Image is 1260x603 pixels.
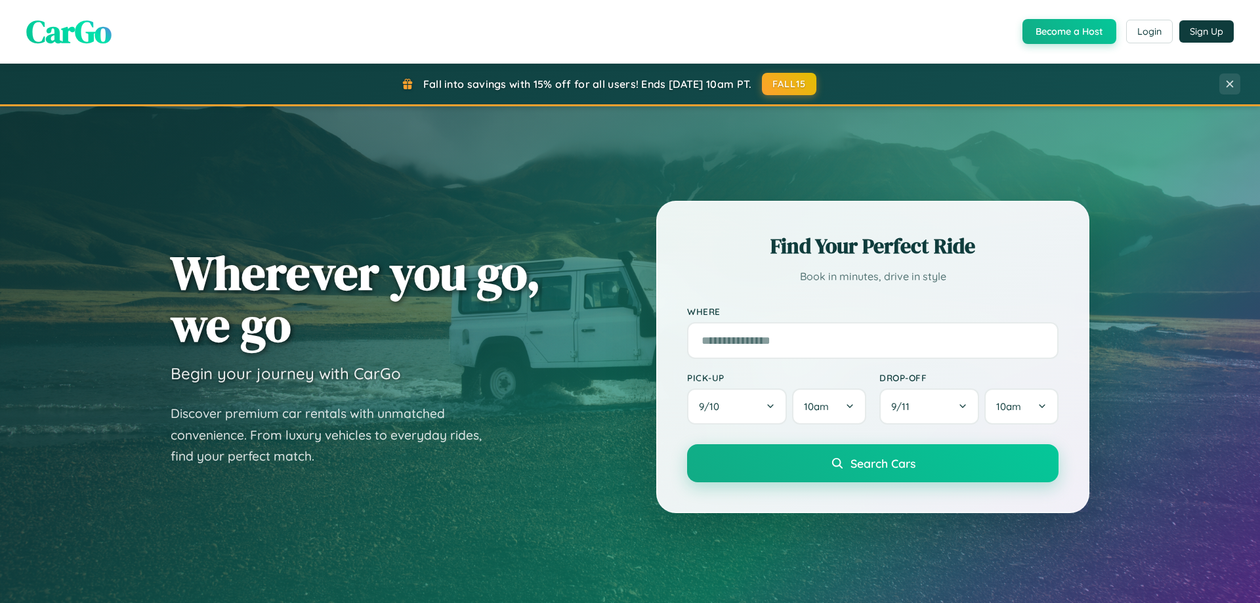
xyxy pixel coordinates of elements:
[1126,20,1173,43] button: Login
[687,232,1059,260] h2: Find Your Perfect Ride
[423,77,752,91] span: Fall into savings with 15% off for all users! Ends [DATE] 10am PT.
[687,267,1059,286] p: Book in minutes, drive in style
[1179,20,1234,43] button: Sign Up
[687,372,866,383] label: Pick-up
[26,10,112,53] span: CarGo
[687,306,1059,317] label: Where
[879,388,979,425] button: 9/11
[687,388,787,425] button: 9/10
[171,403,499,467] p: Discover premium car rentals with unmatched convenience. From luxury vehicles to everyday rides, ...
[762,73,817,95] button: FALL15
[804,400,829,413] span: 10am
[699,400,726,413] span: 9 / 10
[879,372,1059,383] label: Drop-off
[984,388,1059,425] button: 10am
[1022,19,1116,44] button: Become a Host
[792,388,866,425] button: 10am
[687,444,1059,482] button: Search Cars
[171,364,401,383] h3: Begin your journey with CarGo
[996,400,1021,413] span: 10am
[850,456,915,470] span: Search Cars
[891,400,916,413] span: 9 / 11
[171,247,541,350] h1: Wherever you go, we go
